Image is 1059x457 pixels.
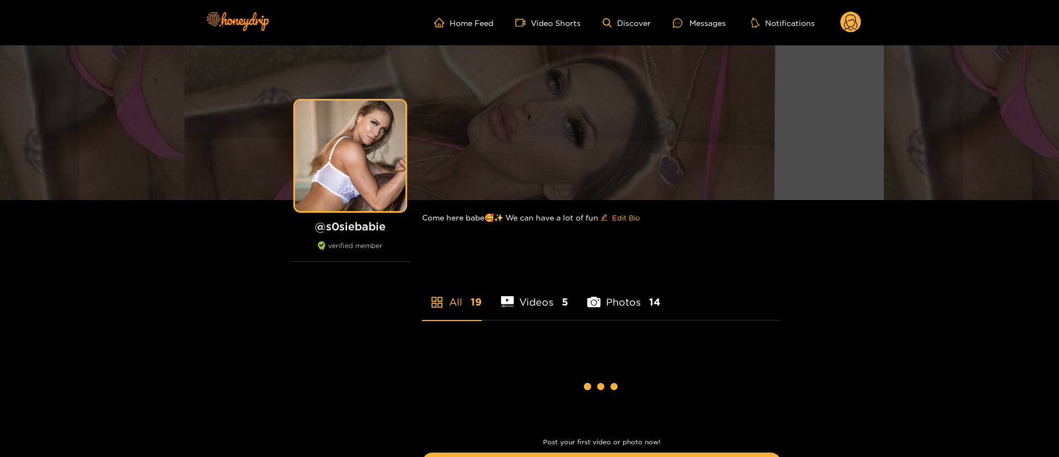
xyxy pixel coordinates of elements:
[422,438,781,446] p: Post your first video or photo now!
[501,270,568,320] li: Videos
[515,18,531,28] span: video-camera
[289,241,411,262] div: verified member
[598,209,642,227] button: editEdit Bio
[612,212,640,223] span: Edit Bio
[600,214,608,222] span: edit
[430,296,444,309] span: appstore
[587,270,660,320] li: Photos
[434,18,450,28] span: home
[289,219,411,233] h1: @ s0siebabie
[649,295,660,309] span: 14
[673,17,726,29] div: Messages
[748,17,818,28] button: Notifications
[422,200,781,235] div: Come here babe🥰✨ We can have a lot of fun
[562,295,568,309] span: 5
[515,18,581,28] a: Video Shorts
[434,18,493,28] a: Home Feed
[603,18,651,28] a: Discover
[471,295,482,309] span: 19
[422,270,482,320] li: All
